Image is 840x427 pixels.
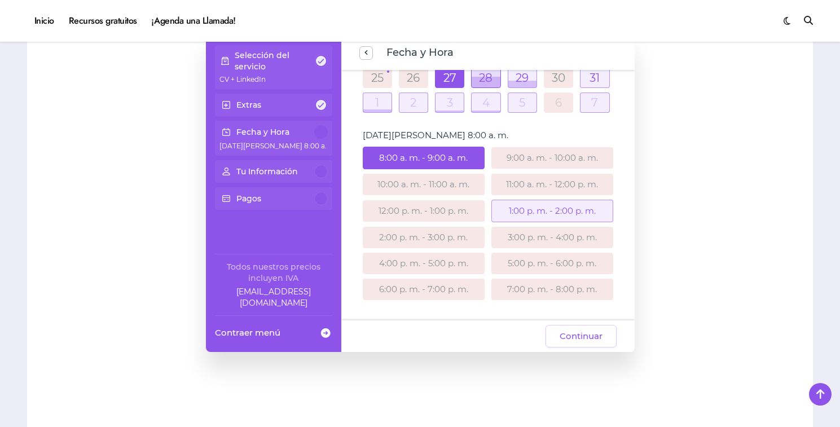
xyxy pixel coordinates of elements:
[546,325,617,347] button: Continuar
[555,97,562,108] a: 6 de septiembre de 2025
[371,72,384,83] a: 25 de agosto de 2025
[577,65,613,90] td: 31 de agosto de 2025
[560,329,602,343] span: Continuar
[359,65,395,90] td: 25 de agosto de 2025
[504,65,540,90] td: 29 de agosto de 2025
[491,174,613,195] div: 11:00 a. m. - 12:00 p. m.
[215,286,332,309] a: Company email: ayuda@elhadadelasvacantes.com
[27,6,61,36] a: Inicio
[363,253,485,274] div: 4:00 p. m. - 5:00 p. m.
[432,90,468,115] td: 3 de septiembre de 2025
[363,227,485,248] div: 2:00 p. m. - 3:00 p. m.
[219,75,266,83] span: CV + LinkedIn
[359,46,373,60] button: previous step
[363,279,485,300] div: 6:00 p. m. - 7:00 p. m.
[552,72,565,83] a: 30 de agosto de 2025
[491,227,613,248] div: 3:00 p. m. - 4:00 p. m.
[540,65,577,90] td: 30 de agosto de 2025
[363,174,485,195] div: 10:00 a. m. - 11:00 a. m.
[363,200,485,222] div: 12:00 p. m. - 1:00 p. m.
[363,147,485,169] div: 8:00 a. m. - 9:00 a. m.
[468,90,504,115] td: 4 de septiembre de 2025
[491,253,613,274] div: 5:00 p. m. - 6:00 p. m.
[491,147,613,169] div: 9:00 a. m. - 10:00 a. m.
[395,90,432,115] td: 2 de septiembre de 2025
[219,142,337,150] span: [DATE][PERSON_NAME] 8:00 a. m.
[236,166,298,177] p: Tu Información
[144,6,243,36] a: ¡Agenda una Llamada!
[491,279,613,300] div: 7:00 p. m. - 8:00 p. m.
[577,90,613,115] td: 7 de septiembre de 2025
[432,65,468,90] td: 27 de agosto de 2025
[215,327,280,338] span: Contraer menú
[491,200,613,222] div: 1:00 p. m. - 2:00 p. m.
[468,65,504,90] td: 28 de agosto de 2025
[236,99,261,111] p: Extras
[236,126,289,138] p: Fecha y Hora
[540,90,577,115] td: 6 de septiembre de 2025
[359,129,617,142] div: [DATE][PERSON_NAME] 8:00 a. m.
[215,261,332,284] div: Todos nuestros precios incluyen IVA
[407,72,420,83] a: 26 de agosto de 2025
[61,6,144,36] a: Recursos gratuitos
[504,90,540,115] td: 5 de septiembre de 2025
[359,90,395,115] td: 1 de septiembre de 2025
[386,45,454,61] span: Fecha y Hora
[236,193,261,204] p: Pagos
[235,50,315,72] p: Selección del servicio
[395,65,432,90] td: 26 de agosto de 2025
